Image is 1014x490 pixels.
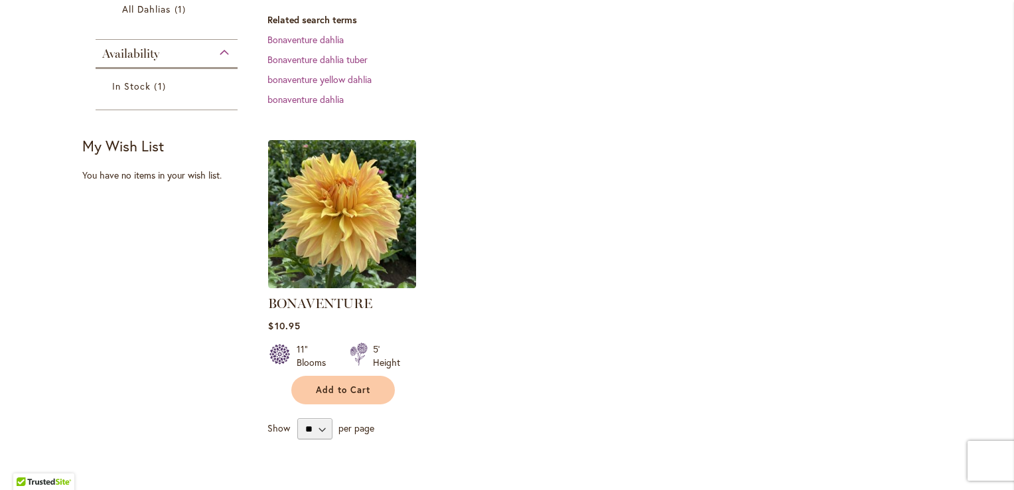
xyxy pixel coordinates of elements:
[268,278,416,291] a: Bonaventure
[122,2,214,16] a: All Dahlias
[267,93,344,106] a: bonaventure dahlia
[267,33,344,46] a: Bonaventure dahlia
[338,422,374,434] span: per page
[267,53,368,66] a: Bonaventure dahlia tuber
[112,80,151,92] span: In Stock
[316,384,370,396] span: Add to Cart
[267,422,290,434] span: Show
[268,140,416,288] img: Bonaventure
[291,376,395,404] button: Add to Cart
[154,79,169,93] span: 1
[10,443,47,480] iframe: Launch Accessibility Center
[122,3,171,15] span: All Dahlias
[112,79,224,93] a: In Stock 1
[82,136,164,155] strong: My Wish List
[297,343,334,369] div: 11" Blooms
[373,343,400,369] div: 5' Height
[102,46,159,61] span: Availability
[82,169,259,182] div: You have no items in your wish list.
[267,73,372,86] a: bonaventure yellow dahlia
[267,13,932,27] dt: Related search terms
[268,295,372,311] a: BONAVENTURE
[268,319,300,332] span: $10.95
[175,2,189,16] span: 1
